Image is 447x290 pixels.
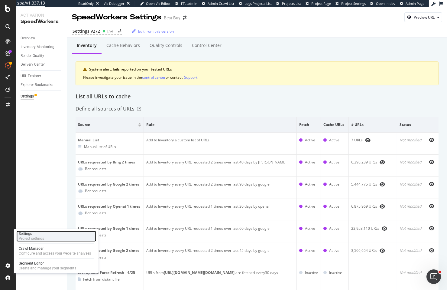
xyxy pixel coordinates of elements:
[85,188,106,193] div: Bot requests
[239,1,272,6] a: Logs Projects List
[329,226,339,231] div: Active
[76,105,141,112] div: Define all sources of URLs
[146,122,293,127] span: Rule
[335,1,366,6] a: Project Settings
[78,122,137,127] span: Source
[78,182,141,187] div: URLs requested by Google 2 times
[329,248,339,253] div: Active
[329,137,339,143] div: Active
[329,270,342,275] div: Inactive
[311,1,331,6] span: Project Page
[351,204,394,209] div: 6,875,969 URLs
[19,232,44,236] div: Settings
[429,160,434,164] div: eye
[144,177,297,199] td: Add to Inventory every URL requested 2 times over last 90 days by google
[78,248,141,253] div: URLs requested by Google 2 times
[351,226,394,231] div: 22,953,110 URLs
[192,42,222,48] div: Control Center
[21,44,63,50] a: Inventory Monitoring
[380,204,385,209] div: eye
[351,160,394,165] div: 6,398,239 URLs
[323,122,345,127] span: Cache URLs
[365,138,371,143] div: eye
[382,226,387,231] div: eye
[78,160,141,165] div: URLs requested by Bing 2 times
[329,204,339,209] div: Active
[144,221,297,243] td: Add to Inventory every URL requested 1 times over last 60 days by google
[380,182,385,187] div: eye
[21,73,63,79] a: URL Explorer
[305,226,315,231] div: Active
[144,155,297,177] td: Add to Inventory every URL requested 2 times over last 40 days by [PERSON_NAME]
[21,73,41,79] div: URL Explorer
[146,270,294,275] div: URLs from are fetched every 30 days
[19,246,91,251] div: Crawl Manager
[400,182,422,187] div: Not modified
[426,269,441,284] iframe: Intercom live chat
[76,61,439,85] div: warning banner
[19,266,76,271] div: Create and manage your segments
[83,74,431,80] div: Please investigate your issue in the or contact .
[77,42,97,48] div: Inventory
[21,44,54,50] div: Inventory Monitoring
[351,182,394,187] div: 5,444,775 URLs
[21,53,44,59] div: Render Quality
[181,1,197,6] span: FTL admin
[73,28,100,34] div: Settings v272
[21,18,62,25] div: SpeedWorkers
[164,270,235,275] b: [URL][DOMAIN_NAME][DOMAIN_NAME]
[406,1,424,6] span: Admin Page
[21,61,45,68] div: Delivery Center
[376,1,395,6] span: Open in dev
[404,12,442,22] button: Preview URL
[78,1,95,6] div: ReadOnly:
[21,82,53,88] div: Explorer Bookmarks
[380,248,385,253] div: eye
[144,133,297,155] td: Add to Inventory a custom list of URLs
[16,231,96,242] a: SettingsProject settings
[349,265,397,287] td: -
[414,15,435,20] div: Preview URL
[208,1,234,6] span: Admin Crawl List
[21,93,34,100] div: Settings
[130,26,174,36] button: Edit from this version
[305,204,315,209] div: Active
[380,160,385,165] div: eye
[85,166,106,171] div: Bot requests
[21,82,63,88] a: Explorer Bookmarks
[118,29,121,33] div: arrow-right-arrow-left
[184,75,197,80] div: Support
[19,236,44,241] div: Project settings
[78,204,141,209] div: URLs requested by Openai 1 times
[351,248,394,253] div: 3,566,654 URLs
[16,261,96,272] a: Segment EditorCreate and manage your segments
[144,243,297,265] td: Add to Inventory every URL requested 2 times over last 45 days by google
[299,122,317,127] span: Fetch
[78,137,141,143] div: Manual List
[76,93,439,101] div: List all URLs to cache
[429,226,434,231] div: eye
[429,248,434,253] div: eye
[400,248,422,253] div: Not modified
[276,1,301,6] a: Projects List
[21,53,63,59] a: Render Quality
[146,1,171,6] span: Open Viz Editor
[78,226,141,231] div: URLs requested by Google 1 times
[400,160,422,165] div: Not modified
[429,204,434,209] div: eye
[140,1,171,6] a: Open Viz Editor
[305,270,318,275] div: Inactive
[400,1,424,6] a: Admin Page
[142,75,166,80] div: control center
[16,246,96,257] a: Crawl ManagerConfigure and access your website analyses
[164,15,180,21] div: Best Buy
[72,12,161,22] div: SpeedWorkers Settings
[21,35,63,41] a: Overview
[305,160,315,165] div: Active
[144,199,297,221] td: Add to Inventory every URL requested 1 times over last 30 days by openai
[19,251,91,256] div: Configure and access your website analyses
[107,28,113,34] div: Live
[329,160,339,165] div: Active
[370,1,395,6] a: Open in dev
[305,182,315,187] div: Active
